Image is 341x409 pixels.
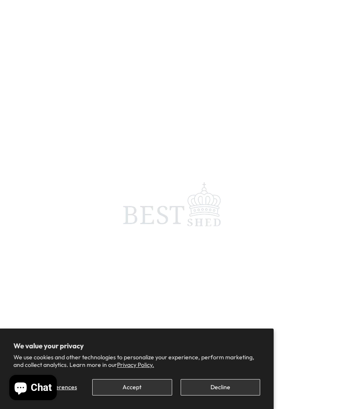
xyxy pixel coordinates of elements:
p: We use cookies and other technologies to personalize your experience, perform marketing, and coll... [13,353,260,369]
button: Accept [92,379,172,396]
a: Privacy Policy. [117,361,154,369]
inbox-online-store-chat: Shopify online store chat [7,375,59,402]
h2: We value your privacy [13,342,260,350]
button: Decline [181,379,260,396]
